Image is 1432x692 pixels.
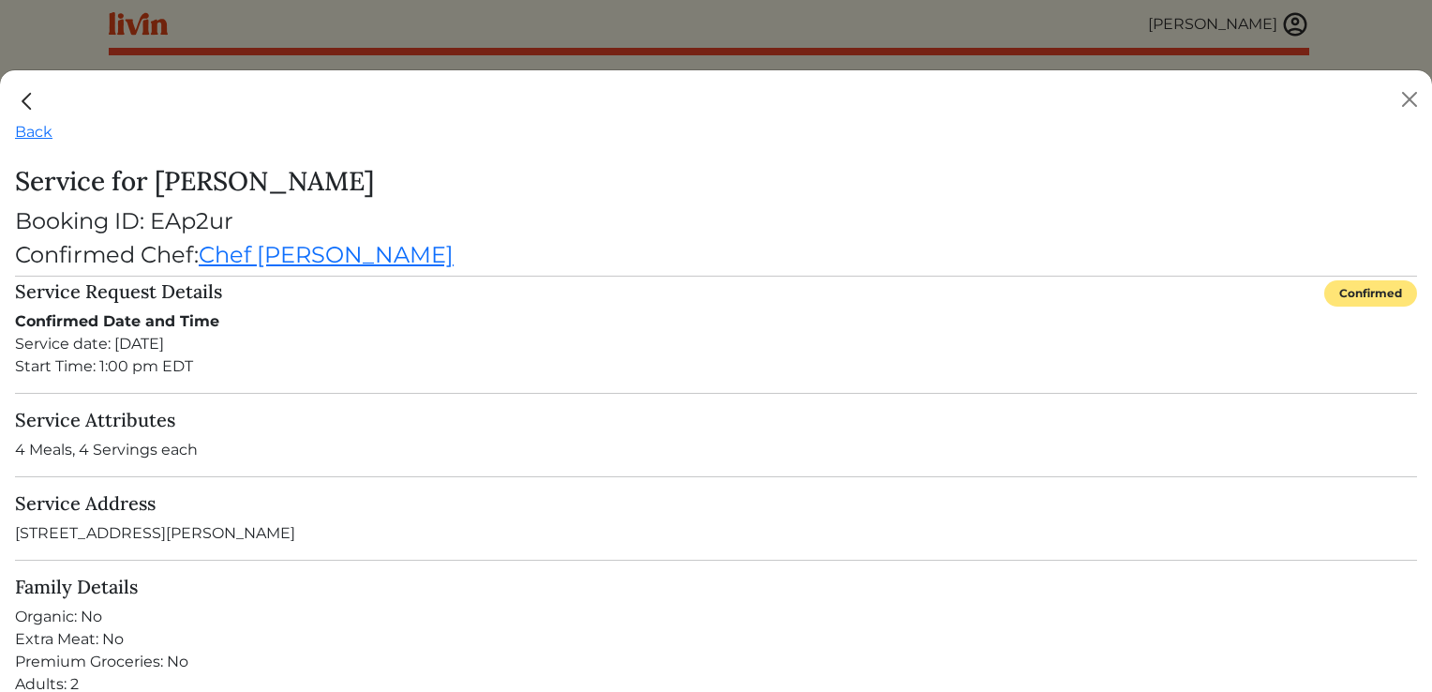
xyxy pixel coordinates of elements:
strong: Confirmed Date and Time [15,312,219,330]
div: Booking ID: EAp2ur [15,204,1417,238]
h3: Service for [PERSON_NAME] [15,166,1417,198]
div: [STREET_ADDRESS][PERSON_NAME] [15,492,1417,545]
button: Close [1395,84,1425,114]
p: 4 Meals, 4 Servings each [15,439,1417,461]
div: Service date: [DATE] Start Time: 1:00 pm EDT [15,333,1417,378]
div: Confirmed [1324,280,1417,307]
h5: Service Attributes [15,409,1417,431]
div: Premium Groceries: No [15,651,1417,673]
a: Chef [PERSON_NAME] [199,241,454,268]
div: Extra Meat: No [15,628,1417,651]
a: Back [15,123,52,141]
h5: Service Request Details [15,280,222,303]
div: Confirmed Chef: [15,238,1417,272]
img: back_caret-0738dc900bf9763b5e5a40894073b948e17d9601fd527fca9689b06ce300169f.svg [15,89,39,113]
a: Close [15,87,39,111]
h5: Service Address [15,492,1417,515]
h5: Family Details [15,576,1417,598]
div: Organic: No [15,606,1417,628]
